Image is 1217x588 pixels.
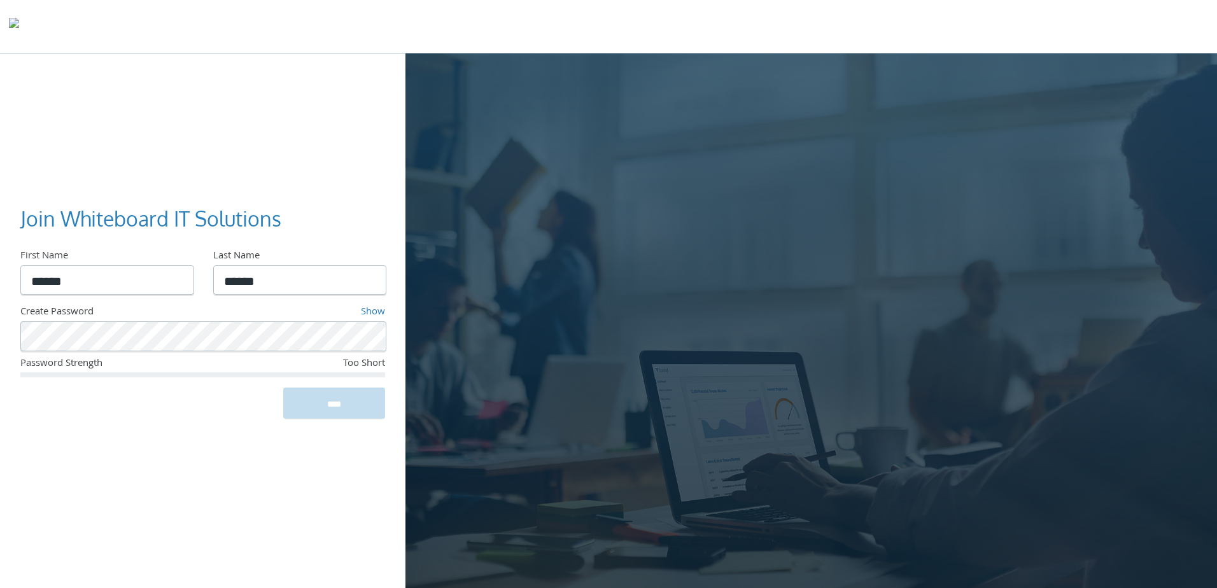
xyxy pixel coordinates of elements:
[20,356,264,373] div: Password Strength
[9,13,19,39] img: todyl-logo-dark.svg
[213,249,386,265] div: Last Name
[20,305,253,321] div: Create Password
[361,304,385,321] a: Show
[20,205,375,234] h3: Join Whiteboard IT Solutions
[264,356,385,373] div: Too Short
[20,249,193,265] div: First Name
